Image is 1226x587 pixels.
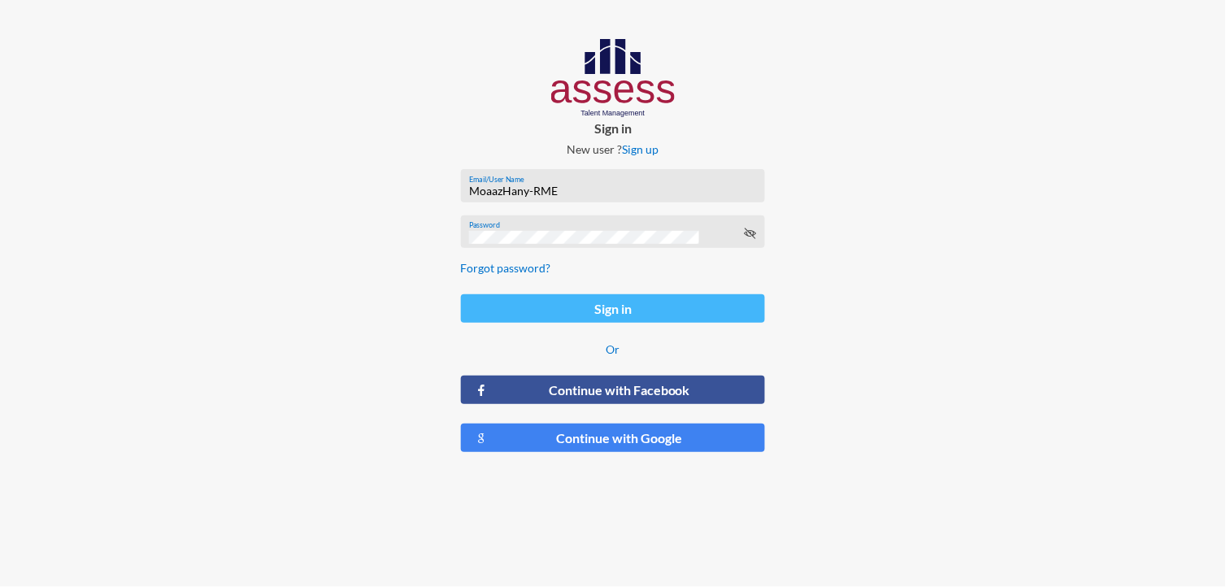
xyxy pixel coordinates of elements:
[622,142,659,156] a: Sign up
[461,376,766,404] button: Continue with Facebook
[551,39,676,117] img: AssessLogoo.svg
[461,342,766,356] p: Or
[448,120,779,136] p: Sign in
[461,294,766,323] button: Sign in
[461,261,551,275] a: Forgot password?
[469,185,757,198] input: Email/User Name
[448,142,779,156] p: New user ?
[461,424,766,452] button: Continue with Google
